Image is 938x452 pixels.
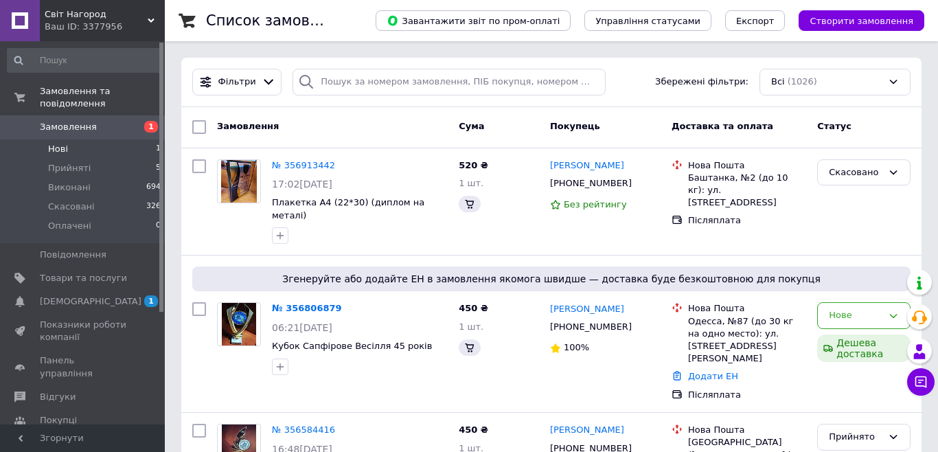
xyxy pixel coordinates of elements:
[459,121,484,131] span: Cума
[221,160,257,203] img: Фото товару
[688,302,806,315] div: Нова Пошта
[655,76,748,89] span: Збережені фільтри:
[40,295,141,308] span: [DEMOGRAPHIC_DATA]
[144,121,158,133] span: 1
[736,16,775,26] span: Експорт
[817,121,851,131] span: Статус
[272,425,335,435] a: № 356584416
[688,159,806,172] div: Нова Пошта
[788,76,817,87] span: (1026)
[688,214,806,227] div: Післяплата
[547,318,634,336] div: [PHONE_NUMBER]
[156,162,161,174] span: 5
[48,181,91,194] span: Виконані
[272,197,424,221] a: Плакетка А4 (22*30) (диплом на металі)
[45,21,165,33] div: Ваш ID: 3377956
[459,321,483,332] span: 1 шт.
[672,121,773,131] span: Доставка та оплата
[595,16,700,26] span: Управління статусами
[688,371,738,381] a: Додати ЕН
[688,389,806,401] div: Післяплата
[550,303,624,316] a: [PERSON_NAME]
[584,10,711,31] button: Управління статусами
[547,174,634,192] div: [PHONE_NUMBER]
[40,414,77,427] span: Покупці
[40,249,106,261] span: Повідомлення
[688,315,806,365] div: Одесса, №87 (до 30 кг на одно место): ул. [STREET_ADDRESS][PERSON_NAME]
[459,160,488,170] span: 520 ₴
[550,159,624,172] a: [PERSON_NAME]
[688,172,806,210] div: Баштанка, №2 (до 10 кг): ул. [STREET_ADDRESS]
[218,76,256,89] span: Фільтри
[387,14,560,27] span: Завантажити звіт по пром-оплаті
[217,121,279,131] span: Замовлення
[907,368,935,396] button: Чат з покупцем
[376,10,571,31] button: Завантажити звіт по пром-оплаті
[817,335,911,362] div: Дешева доставка
[771,76,785,89] span: Всі
[40,85,165,110] span: Замовлення та повідомлення
[829,166,882,180] div: Скасовано
[272,179,332,190] span: 17:02[DATE]
[799,10,924,31] button: Створити замовлення
[810,16,913,26] span: Створити замовлення
[156,143,161,155] span: 1
[272,341,432,351] a: Кубок Сапфірове Весілля 45 років
[829,308,882,323] div: Нове
[564,342,589,352] span: 100%
[45,8,148,21] span: Світ Нагород
[146,181,161,194] span: 694
[829,430,882,444] div: Прийнято
[459,303,488,313] span: 450 ₴
[459,178,483,188] span: 1 шт.
[564,199,627,210] span: Без рейтингу
[222,303,256,346] img: Фото товару
[156,220,161,232] span: 0
[459,425,488,435] span: 450 ₴
[272,322,332,333] span: 06:21[DATE]
[198,272,905,286] span: Згенеруйте або додайте ЕН в замовлення якомога швидше — доставка буде безкоштовною для покупця
[7,48,162,73] input: Пошук
[146,201,161,213] span: 326
[48,162,91,174] span: Прийняті
[48,220,91,232] span: Оплачені
[293,69,606,95] input: Пошук за номером замовлення, ПІБ покупця, номером телефону, Email, номером накладної
[40,391,76,403] span: Відгуки
[40,354,127,379] span: Панель управління
[144,295,158,307] span: 1
[48,143,68,155] span: Нові
[550,424,624,437] a: [PERSON_NAME]
[272,160,335,170] a: № 356913442
[272,303,342,313] a: № 356806879
[688,424,806,436] div: Нова Пошта
[40,319,127,343] span: Показники роботи компанії
[217,302,261,346] a: Фото товару
[217,159,261,203] a: Фото товару
[725,10,786,31] button: Експорт
[48,201,95,213] span: Скасовані
[206,12,345,29] h1: Список замовлень
[785,15,924,25] a: Створити замовлення
[40,121,97,133] span: Замовлення
[40,272,127,284] span: Товари та послуги
[550,121,600,131] span: Покупець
